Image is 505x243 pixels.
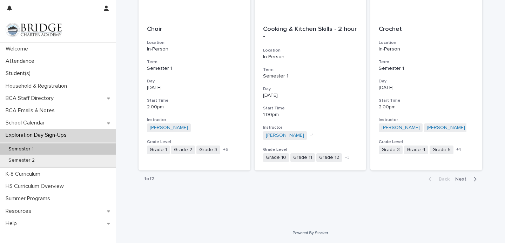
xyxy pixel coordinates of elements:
[404,146,428,154] span: Grade 4
[263,147,358,153] h3: Grade Level
[147,59,242,65] h3: Term
[147,66,242,72] p: Semester 1
[3,70,36,77] p: Student(s)
[147,40,242,46] h3: Location
[263,67,358,73] h3: Term
[263,153,289,162] span: Grade 10
[423,176,452,182] button: Back
[379,146,403,154] span: Grade 3
[3,132,72,139] p: Exploration Day Sign-Ups
[316,153,342,162] span: Grade 12
[3,171,46,177] p: K-8 Curriculum
[223,148,228,152] span: + 6
[435,177,450,182] span: Back
[3,46,34,52] p: Welcome
[379,85,474,91] p: [DATE]
[427,125,465,131] a: [PERSON_NAME]
[147,146,170,154] span: Grade 1
[379,117,474,123] h3: Instructor
[263,26,358,41] p: Cooking & Kitchen Skills - 2 hour -
[3,157,40,163] p: Semester 2
[147,104,242,110] p: 2:00pm
[456,148,461,152] span: + 4
[263,93,358,99] p: [DATE]
[263,48,358,53] h3: Location
[3,58,40,65] p: Attendance
[147,79,242,84] h3: Day
[452,176,482,182] button: Next
[150,125,188,131] a: [PERSON_NAME]
[263,54,358,60] p: In-Person
[379,139,474,145] h3: Grade Level
[266,133,304,139] a: [PERSON_NAME]
[290,153,315,162] span: Grade 11
[345,155,350,160] span: + 3
[171,146,195,154] span: Grade 2
[3,195,56,202] p: Summer Programs
[147,98,242,103] h3: Start Time
[3,208,37,215] p: Resources
[379,46,474,52] p: In-Person
[3,95,59,102] p: BCA Staff Directory
[263,73,358,79] p: Semester 1
[3,220,22,227] p: Help
[147,85,242,91] p: [DATE]
[147,46,242,52] p: In-Person
[3,107,60,114] p: BCA Emails & Notes
[196,146,220,154] span: Grade 3
[147,139,242,145] h3: Grade Level
[430,146,453,154] span: Grade 5
[263,86,358,92] h3: Day
[379,79,474,84] h3: Day
[3,83,73,89] p: Household & Registration
[263,112,358,118] p: 1:00pm
[3,120,50,126] p: School Calendar
[310,133,314,137] span: + 1
[379,66,474,72] p: Semester 1
[6,23,62,37] img: V1C1m3IdTEidaUdm9Hs0
[3,183,69,190] p: HS Curriculum Overview
[379,104,474,110] p: 2:00pm
[455,177,471,182] span: Next
[263,125,358,130] h3: Instructor
[382,125,420,131] a: [PERSON_NAME]
[263,106,358,111] h3: Start Time
[147,117,242,123] h3: Instructor
[292,231,328,235] a: Powered By Stacker
[379,40,474,46] h3: Location
[147,26,242,33] p: Choir
[139,170,160,188] p: 1 of 2
[3,146,39,152] p: Semester 1
[379,26,474,33] p: Crochet
[379,98,474,103] h3: Start Time
[379,59,474,65] h3: Term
